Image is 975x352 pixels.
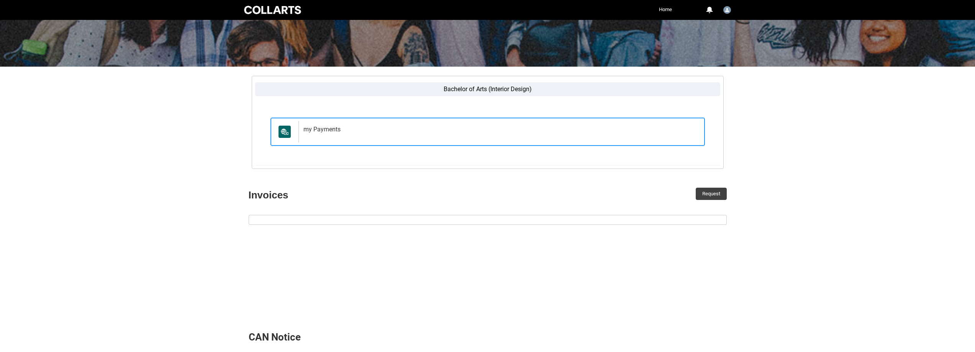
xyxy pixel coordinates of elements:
[303,126,697,133] h2: my Payments
[275,126,294,138] span: My Payments
[657,4,674,15] a: Home
[721,3,733,15] button: User Profile Student.fdeng.20252983
[249,189,288,201] strong: Invoices
[255,82,720,96] label: Bachelor of Arts (Interior Design)
[696,188,727,200] button: Request
[723,6,731,14] img: Student.fdeng.20252983
[270,118,705,146] a: my Payments
[249,331,301,343] b: CAN Notice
